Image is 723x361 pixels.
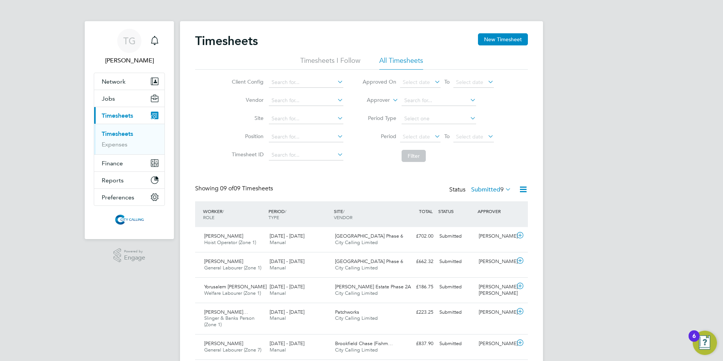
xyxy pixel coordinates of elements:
div: £702.00 [397,230,436,243]
span: 9 [500,186,504,193]
div: [PERSON_NAME] [476,230,515,243]
div: Status [449,185,513,195]
span: Select date [403,79,430,86]
h2: Timesheets [195,33,258,48]
span: Preferences [102,194,134,201]
span: TOTAL [419,208,433,214]
button: New Timesheet [478,33,528,45]
span: City Calling Limited [335,265,378,271]
span: 09 of [220,185,234,192]
span: Toby Gibbs [94,56,165,65]
input: Search for... [269,114,343,124]
a: Go to home page [94,213,165,226]
input: Search for... [269,132,343,142]
span: VENDOR [334,214,352,220]
span: [DATE] - [DATE] [270,283,304,290]
label: Submitted [471,186,511,193]
span: Brookfield Chase (Fishm… [335,340,393,347]
span: Select date [456,133,483,140]
span: Manual [270,290,286,296]
span: Select date [456,79,483,86]
div: £837.90 [397,338,436,350]
input: Search for... [269,95,343,106]
button: Open Resource Center, 6 new notifications [693,331,717,355]
span: [PERSON_NAME] [204,258,243,265]
span: General Labourer (Zone 7) [204,347,261,353]
a: TG[PERSON_NAME] [94,29,165,65]
div: £223.25 [397,306,436,319]
span: Network [102,78,126,85]
label: Position [230,133,264,140]
span: To [442,77,452,87]
button: Timesheets [94,107,164,124]
span: [PERSON_NAME] Estate Phase 2A [335,283,411,290]
span: TYPE [268,214,279,220]
span: Powered by [124,248,145,255]
a: Timesheets [102,130,133,137]
span: City Calling Limited [335,315,378,321]
div: APPROVER [476,204,515,218]
span: [GEOGRAPHIC_DATA] Phase 6 [335,258,403,265]
span: / [285,208,286,214]
div: [PERSON_NAME] [PERSON_NAME] [476,281,515,300]
span: ROLE [203,214,214,220]
div: [PERSON_NAME] [476,338,515,350]
span: Manual [270,347,286,353]
div: £186.75 [397,281,436,293]
span: [PERSON_NAME] [204,340,243,347]
button: Preferences [94,189,164,205]
label: Vendor [230,96,264,103]
span: Manual [270,265,286,271]
span: General Labourer (Zone 1) [204,265,261,271]
span: Select date [403,133,430,140]
span: 09 Timesheets [220,185,273,192]
li: All Timesheets [379,56,423,70]
span: / [343,208,344,214]
div: Submitted [436,255,476,268]
img: citycalling-logo-retina.png [113,213,146,226]
a: Expenses [102,141,127,148]
span: [GEOGRAPHIC_DATA] Phase 6 [335,233,403,239]
span: Finance [102,160,123,167]
div: SITE [332,204,397,224]
span: Manual [270,239,286,246]
label: Site [230,115,264,121]
button: Reports [94,172,164,188]
div: Showing [195,185,275,193]
button: Filter [402,150,426,162]
input: Search for... [269,150,343,160]
div: Submitted [436,230,476,243]
nav: Main navigation [85,21,174,239]
label: Period Type [362,115,396,121]
label: Period [362,133,396,140]
span: TG [123,36,136,46]
input: Select one [402,114,476,124]
div: 6 [692,336,696,346]
span: Welfare Labourer (Zone 1) [204,290,261,296]
span: Reports [102,177,124,184]
button: Jobs [94,90,164,107]
span: Jobs [102,95,115,102]
span: Engage [124,255,145,261]
span: [DATE] - [DATE] [270,309,304,315]
span: City Calling Limited [335,290,378,296]
a: Powered byEngage [113,248,146,263]
div: WORKER [201,204,267,224]
span: [PERSON_NAME] [204,233,243,239]
div: Submitted [436,338,476,350]
span: [PERSON_NAME]… [204,309,248,315]
span: Hoist Operator (Zone 1) [204,239,256,246]
label: Client Config [230,78,264,85]
div: Submitted [436,306,476,319]
label: Approver [356,96,390,104]
div: PERIOD [267,204,332,224]
input: Search for... [402,95,476,106]
li: Timesheets I Follow [300,56,360,70]
span: [DATE] - [DATE] [270,340,304,347]
button: Network [94,73,164,90]
span: Patchworks [335,309,359,315]
label: Approved On [362,78,396,85]
div: £662.32 [397,255,436,268]
span: [DATE] - [DATE] [270,258,304,265]
span: Slinger & Banks Person (Zone 1) [204,315,254,328]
